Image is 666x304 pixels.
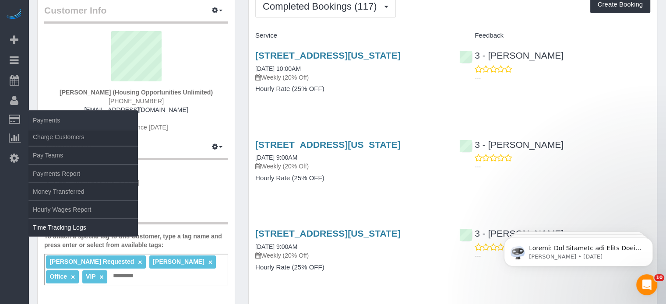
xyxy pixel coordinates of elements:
a: × [138,259,142,266]
h4: Hourly Rate (25% OFF) [255,85,446,93]
a: [DATE] 9:00AM [255,154,297,161]
strong: [PERSON_NAME] (Housing Opportunities Unlimited) [60,89,213,96]
a: [EMAIL_ADDRESS][DOMAIN_NAME] [84,106,188,113]
h4: Hourly Rate (25% OFF) [255,264,446,271]
p: --- [475,73,650,82]
a: × [71,273,75,281]
a: [STREET_ADDRESS][US_STATE] [255,228,401,238]
a: Money Transferred [28,183,138,200]
a: × [99,273,103,281]
p: --- [475,252,650,260]
p: Weekly (20% Off) [255,73,446,82]
p: Weekly (20% Off) [255,162,446,171]
iframe: Intercom live chat [636,274,657,295]
a: [DATE] 9:00AM [255,243,297,250]
h4: Hourly Rate (25% OFF) [255,175,446,182]
a: × [208,259,212,266]
a: Payments Report [28,165,138,182]
a: [DATE] 10:00AM [255,65,301,72]
img: Automaid Logo [5,9,23,21]
a: [STREET_ADDRESS][US_STATE] [255,140,401,150]
a: Charge Customers [28,128,138,146]
h4: Feedback [459,32,650,39]
h4: Service [255,32,446,39]
a: Hourly Wages Report [28,201,138,218]
p: --- [475,162,650,171]
ul: Payments [28,128,138,237]
span: Office [49,273,67,280]
a: Time Tracking Logs [28,219,138,236]
span: VIP [86,273,95,280]
span: Payments [28,110,138,130]
span: [PHONE_NUMBER] [109,98,164,105]
a: Pay Teams [28,147,138,164]
p: Weekly (20% Off) [255,251,446,260]
label: To attach a special tag to this Customer, type a tag name and press enter or select from availabl... [44,232,228,249]
a: [STREET_ADDRESS][US_STATE] [255,50,401,60]
legend: Customer Info [44,4,228,24]
span: 10 [654,274,664,281]
a: 3 - [PERSON_NAME] [459,140,564,150]
span: Completed Bookings (117) [263,1,381,12]
span: [PERSON_NAME] Requested [49,258,134,265]
iframe: Intercom notifications message [491,219,666,280]
a: 3 - [PERSON_NAME] [459,50,564,60]
span: [PERSON_NAME] [153,258,204,265]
